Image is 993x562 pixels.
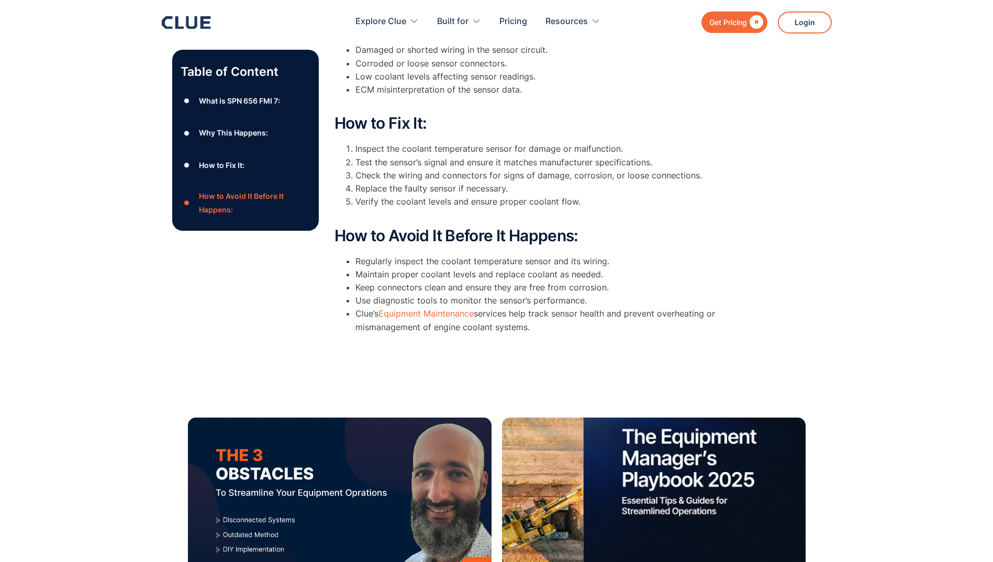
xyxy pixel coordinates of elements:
[334,227,753,244] h2: How to Avoid It Before It Happens:
[545,5,588,38] div: Resources
[355,142,753,155] li: Inspect the coolant temperature sensor for damage or malfunction.
[355,57,753,70] li: Corroded or loose sensor connectors.
[181,63,310,80] p: Table of Content
[355,195,753,221] li: Verify the coolant levels and ensure proper coolant flow.
[355,43,753,57] li: Damaged or shorted wiring in the sensor circuit.
[181,157,310,173] a: ●How to Fix It:
[378,308,474,319] a: Equipment Maintenance
[355,70,753,83] li: Low coolant levels affecting sensor readings.
[355,268,753,281] li: Maintain proper coolant levels and replace coolant as needed.
[701,12,767,33] a: Get Pricing
[199,126,268,139] div: Why This Happens:
[181,93,193,108] div: ●
[334,115,753,132] h2: How to Fix It:
[437,5,468,38] div: Built for
[355,83,753,109] li: ECM misinterpretation of the sensor data.
[355,255,753,268] li: Regularly inspect the coolant temperature sensor and its wiring.
[199,94,280,107] div: What is SPN 656 FMI 7:
[709,16,747,29] div: Get Pricing
[545,5,600,38] div: Resources
[355,5,406,38] div: Explore Clue
[499,5,527,38] a: Pricing
[181,125,193,141] div: ●
[355,281,753,294] li: Keep connectors clean and ensure they are free from corrosion.
[355,156,753,169] li: Test the sensor’s signal and ensure it matches manufacturer specifications.
[355,5,419,38] div: Explore Clue
[355,307,753,333] li: Clue’s services help track sensor health and prevent overheating or mismanagement of engine coola...
[181,93,310,108] a: ●What is SPN 656 FMI 7:
[355,169,753,182] li: Check the wiring and connectors for signs of damage, corrosion, or loose connections.
[181,157,193,173] div: ●
[199,189,310,216] div: How to Avoid It Before It Happens:
[181,195,193,210] div: ●
[355,182,753,195] li: Replace the faulty sensor if necessary.
[181,189,310,216] a: ●How to Avoid It Before It Happens:
[199,159,244,172] div: How to Fix It:
[747,16,763,29] div: 
[181,125,310,141] a: ●Why This Happens:
[778,12,832,33] a: Login
[355,294,753,307] li: Use diagnostic tools to monitor the sensor’s performance.
[437,5,481,38] div: Built for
